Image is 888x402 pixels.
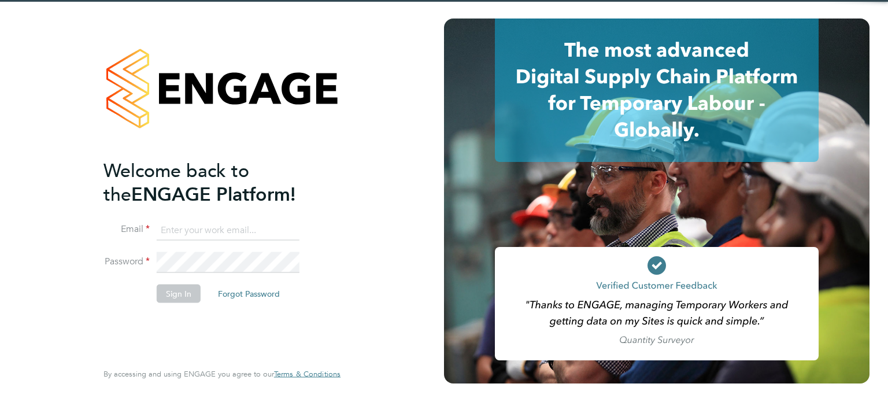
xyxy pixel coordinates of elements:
[103,369,341,379] span: By accessing and using ENGAGE you agree to our
[157,285,201,303] button: Sign In
[209,285,289,303] button: Forgot Password
[103,158,329,206] h2: ENGAGE Platform!
[103,159,249,205] span: Welcome back to the
[274,370,341,379] a: Terms & Conditions
[103,256,150,268] label: Password
[157,220,299,241] input: Enter your work email...
[103,223,150,235] label: Email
